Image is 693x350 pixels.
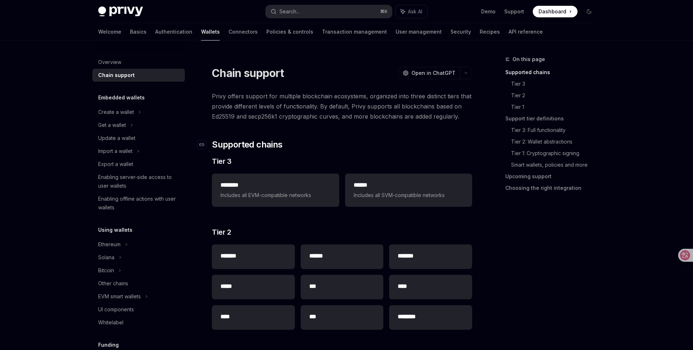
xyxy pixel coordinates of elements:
[583,6,595,17] button: Toggle dark mode
[92,171,185,192] a: Enabling server-side access to user wallets
[98,58,121,67] div: Overview
[98,226,132,234] h5: Using wallets
[155,23,192,40] a: Authentication
[98,292,141,301] div: EVM smart wallets
[539,8,566,15] span: Dashboard
[98,195,180,212] div: Enabling offline actions with user wallets
[279,7,300,16] div: Search...
[201,23,220,40] a: Wallets
[92,316,185,329] a: Whitelabel
[98,253,114,262] div: Solana
[212,67,284,80] h1: Chain support
[505,113,601,124] a: Support tier definitions
[511,124,601,136] a: Tier 3: Full functionality
[130,23,147,40] a: Basics
[98,23,121,40] a: Welcome
[398,67,460,79] button: Open in ChatGPT
[509,23,543,40] a: API reference
[411,69,456,77] span: Open in ChatGPT
[505,182,601,194] a: Choosing the right integration
[92,69,185,82] a: Chain support
[92,303,185,316] a: UI components
[266,5,392,18] button: Search...⌘K
[505,67,601,78] a: Supported chains
[533,6,577,17] a: Dashboard
[511,101,601,113] a: Tier 1
[98,318,123,327] div: Whitelabel
[345,174,472,207] a: **** *Includes all SVM-compatible networks
[98,266,114,275] div: Bitcoin
[396,5,427,18] button: Ask AI
[480,23,500,40] a: Recipes
[221,191,330,200] span: Includes all EVM-compatible networks
[481,8,496,15] a: Demo
[511,136,601,148] a: Tier 2: Wallet abstractions
[98,305,134,314] div: UI components
[408,8,422,15] span: Ask AI
[212,156,231,166] span: Tier 3
[380,9,388,14] span: ⌘ K
[212,139,282,150] span: Supported chains
[98,341,119,349] h5: Funding
[212,91,472,121] span: Privy offers support for multiple blockchain ecosystems, organized into three distinct tiers that...
[92,132,185,145] a: Update a wallet
[98,147,132,155] div: Import a wallet
[513,55,545,64] span: On this page
[98,7,143,17] img: dark logo
[98,121,126,129] div: Get a wallet
[505,171,601,182] a: Upcoming support
[450,23,471,40] a: Security
[98,240,121,249] div: Ethereum
[504,8,524,15] a: Support
[92,158,185,171] a: Export a wallet
[98,173,180,190] div: Enabling server-side access to user wallets
[197,139,212,150] a: Navigate to header
[354,191,463,200] span: Includes all SVM-compatible networks
[511,148,601,159] a: Tier 1: Cryptographic signing
[212,227,231,237] span: Tier 2
[511,159,601,171] a: Smart wallets, policies and more
[98,93,145,102] h5: Embedded wallets
[322,23,387,40] a: Transaction management
[92,56,185,69] a: Overview
[98,279,128,288] div: Other chains
[92,192,185,214] a: Enabling offline actions with user wallets
[511,90,601,101] a: Tier 2
[228,23,258,40] a: Connectors
[511,78,601,90] a: Tier 3
[98,134,135,142] div: Update a wallet
[98,71,135,80] div: Chain support
[98,160,133,168] div: Export a wallet
[212,174,339,207] a: **** ***Includes all EVM-compatible networks
[98,108,134,116] div: Create a wallet
[266,23,313,40] a: Policies & controls
[92,277,185,290] a: Other chains
[396,23,442,40] a: User management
